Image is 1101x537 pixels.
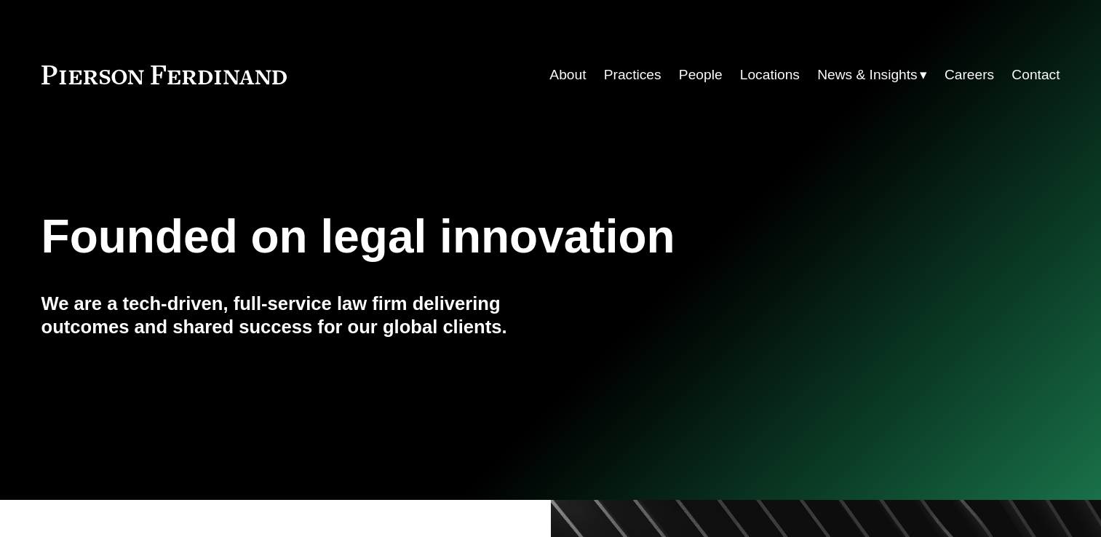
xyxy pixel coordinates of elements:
span: News & Insights [817,63,918,88]
a: About [549,61,586,89]
h4: We are a tech-driven, full-service law firm delivering outcomes and shared success for our global... [41,292,551,339]
a: folder dropdown [817,61,927,89]
a: People [679,61,723,89]
a: Contact [1011,61,1060,89]
a: Careers [945,61,994,89]
a: Practices [604,61,661,89]
a: Locations [740,61,800,89]
h1: Founded on legal innovation [41,210,891,263]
